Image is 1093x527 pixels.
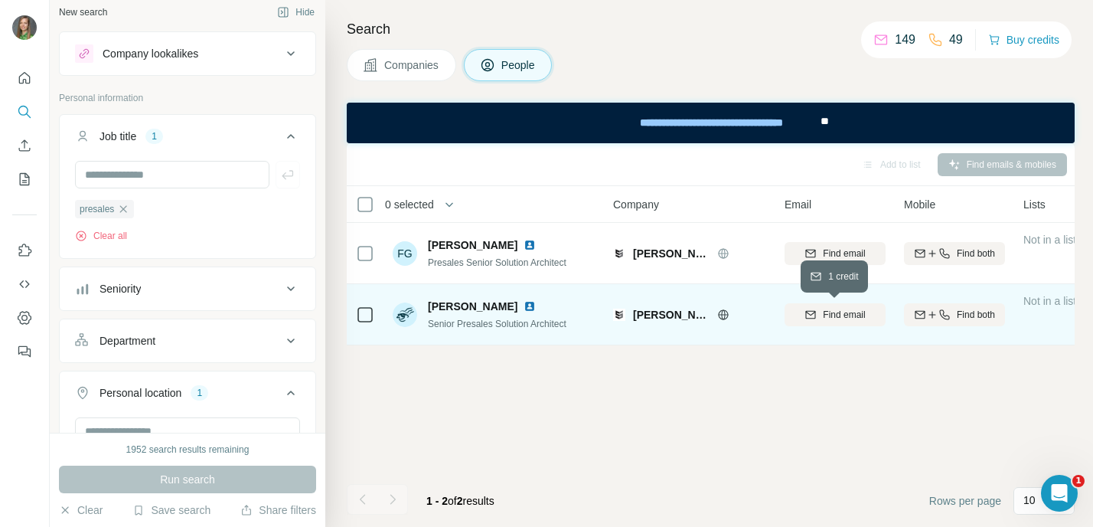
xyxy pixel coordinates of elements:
span: Companies [384,57,440,73]
button: Find email [785,242,886,265]
span: Presales Senior Solution Architect [428,257,566,268]
iframe: Intercom live chat [1041,475,1078,512]
div: 1952 search results remaining [126,443,250,457]
p: Personal information [59,91,316,105]
span: [PERSON_NAME] [633,246,710,261]
button: Save search [132,502,210,518]
button: Clear [59,502,103,518]
p: 49 [949,31,963,49]
button: Enrich CSV [12,132,37,159]
button: Buy credits [988,29,1059,51]
div: 1 [191,386,208,400]
span: Not in a list [1023,295,1076,307]
span: Email [785,197,811,212]
button: Clear all [75,229,127,243]
button: Use Surfe API [12,270,37,298]
button: Use Surfe on LinkedIn [12,237,37,264]
button: Quick start [12,64,37,92]
div: Personal location [100,385,181,401]
p: 149 [895,31,915,49]
button: Hide [266,1,325,24]
span: [PERSON_NAME] [428,299,517,314]
span: 1 [1072,475,1085,487]
span: of [448,495,457,507]
button: Feedback [12,338,37,365]
div: 1 [145,129,163,143]
img: Avatar [12,15,37,40]
button: Job title1 [60,118,315,161]
div: FG [393,241,417,266]
div: Job title [100,129,136,144]
span: [PERSON_NAME] [633,307,710,322]
div: Department [100,333,155,349]
button: Find email [785,303,886,326]
button: Company lookalikes [60,35,315,72]
span: results [426,495,494,507]
button: Find both [904,242,1005,265]
span: 2 [457,495,463,507]
span: 0 selected [385,197,434,212]
button: My lists [12,165,37,193]
span: Senior Presales Solution Architect [428,319,566,329]
div: Seniority [100,281,141,296]
h4: Search [347,18,1075,40]
img: Logo of Sikich [613,309,625,321]
span: Not in a list [1023,234,1076,246]
span: 1 - 2 [426,495,448,507]
span: [PERSON_NAME] [428,237,517,253]
span: Find both [957,247,995,260]
span: Lists [1023,197,1046,212]
img: LinkedIn logo [524,300,536,313]
div: New search [59,5,107,19]
button: Dashboard [12,304,37,332]
button: Search [12,98,37,126]
p: 10 [1023,493,1036,508]
span: Find both [957,308,995,322]
span: Mobile [904,197,935,212]
img: Avatar [393,303,417,327]
button: Personal location1 [60,375,315,417]
span: Find email [823,308,865,322]
span: Company [613,197,659,212]
span: Find email [823,247,865,260]
span: presales [80,202,114,216]
img: Logo of Sikich [613,247,625,260]
button: Department [60,322,315,359]
button: Share filters [240,502,316,518]
div: Company lookalikes [103,46,198,61]
span: People [501,57,537,73]
button: Find both [904,303,1005,326]
img: LinkedIn logo [524,239,536,251]
button: Seniority [60,270,315,307]
span: Rows per page [929,493,1001,509]
iframe: Banner [347,103,1075,143]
